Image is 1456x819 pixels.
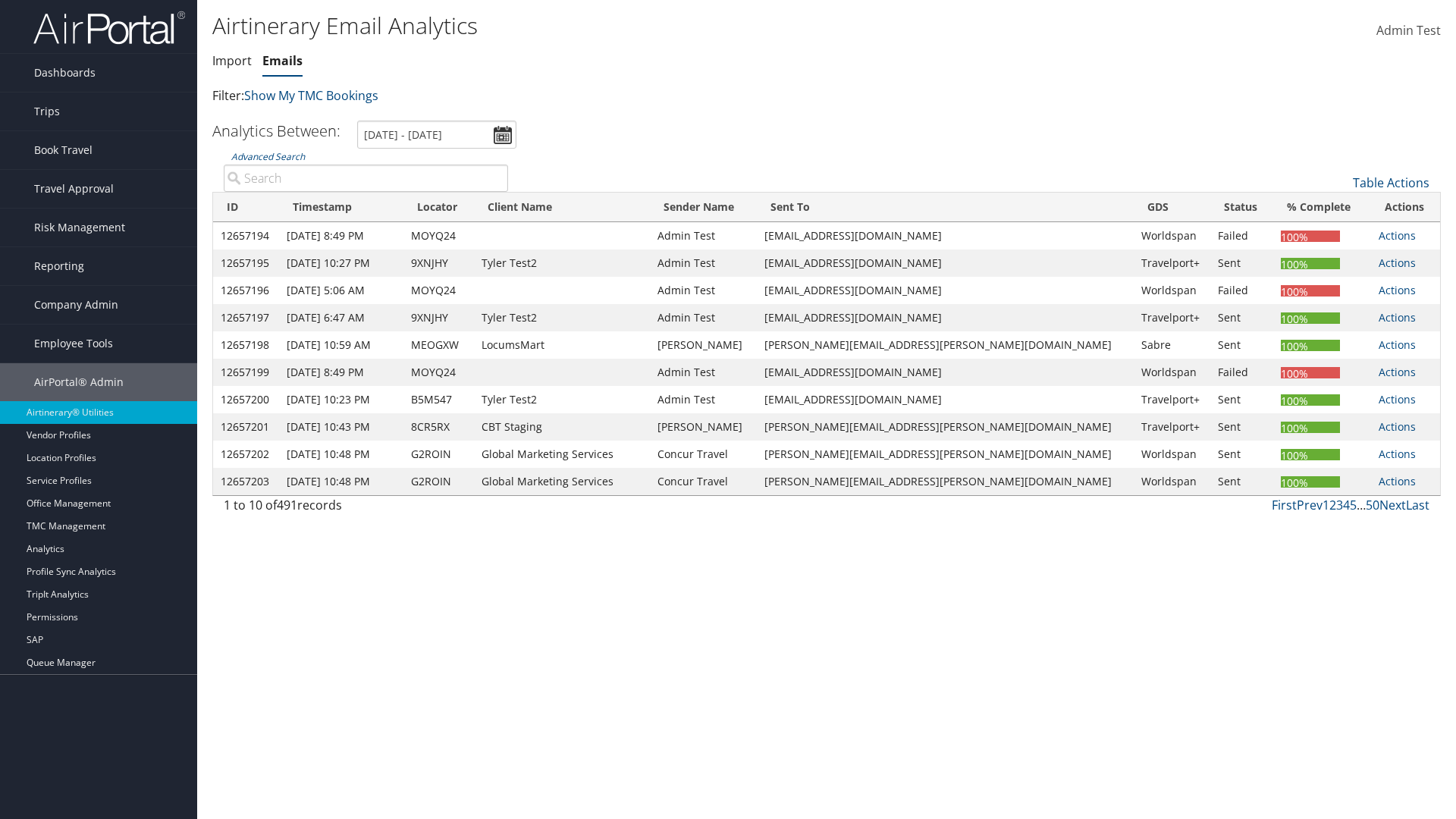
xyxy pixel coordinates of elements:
[279,222,403,249] td: [DATE] 8:49 PM
[1379,392,1416,406] a: Actions
[474,193,650,222] th: Client Name: activate to sort column ascending
[1210,304,1273,331] td: Sent
[279,331,403,359] td: [DATE] 10:59 AM
[212,10,1031,42] h1: Airtinerary Email Analytics
[1210,386,1273,413] td: Sent
[1357,497,1366,513] span: …
[213,386,279,413] td: 12657200
[34,131,93,169] span: Book Travel
[650,359,757,386] td: Admin Test
[279,277,403,304] td: [DATE] 5:06 AM
[279,304,403,331] td: [DATE] 6:47 AM
[1281,394,1340,406] div: 100%
[212,52,252,69] a: Import
[1272,497,1297,513] a: First
[403,277,473,304] td: MOYQ24
[1210,222,1273,249] td: Failed
[757,441,1134,468] td: [PERSON_NAME][EMAIL_ADDRESS][PERSON_NAME][DOMAIN_NAME]
[279,249,403,277] td: [DATE] 10:27 PM
[474,468,650,495] td: Global Marketing Services
[757,277,1134,304] td: [EMAIL_ADDRESS][DOMAIN_NAME]
[1210,413,1273,441] td: Sent
[212,121,340,141] h3: Analytics Between:
[650,468,757,495] td: Concur Travel
[1134,359,1210,386] td: Worldspan
[650,386,757,413] td: Admin Test
[1134,193,1210,222] th: GDS: activate to sort column ascending
[34,363,124,401] span: AirPortal® Admin
[357,121,516,149] input: [DATE] - [DATE]
[757,359,1134,386] td: [EMAIL_ADDRESS][DOMAIN_NAME]
[1376,22,1441,39] span: Admin Test
[1134,386,1210,413] td: Travelport+
[474,249,650,277] td: Tyler Test2
[1379,283,1416,297] a: Actions
[1281,285,1340,297] div: 100%
[34,54,96,92] span: Dashboards
[1379,228,1416,243] a: Actions
[474,386,650,413] td: Tyler Test2
[34,247,84,285] span: Reporting
[279,413,403,441] td: [DATE] 10:43 PM
[1281,476,1340,488] div: 100%
[1379,497,1406,513] a: Next
[224,496,508,522] div: 1 to 10 of records
[279,193,403,222] th: Timestamp: activate to sort column ascending
[1366,497,1379,513] a: 50
[213,249,279,277] td: 12657195
[757,331,1134,359] td: [PERSON_NAME][EMAIL_ADDRESS][PERSON_NAME][DOMAIN_NAME]
[213,413,279,441] td: 12657201
[34,286,118,324] span: Company Admin
[244,87,378,104] a: Show My TMC Bookings
[1376,8,1441,55] a: Admin Test
[1353,174,1429,191] a: Table Actions
[757,304,1134,331] td: [EMAIL_ADDRESS][DOMAIN_NAME]
[213,331,279,359] td: 12657198
[262,52,303,69] a: Emails
[279,468,403,495] td: [DATE] 10:48 PM
[34,93,60,130] span: Trips
[1281,231,1340,242] div: 100%
[403,193,473,222] th: Locator
[403,331,473,359] td: MEOGXW
[650,413,757,441] td: [PERSON_NAME]
[1379,365,1416,379] a: Actions
[1210,441,1273,468] td: Sent
[1336,497,1343,513] a: 3
[1350,497,1357,513] a: 5
[1379,474,1416,488] a: Actions
[213,304,279,331] td: 12657197
[474,413,650,441] td: CBT Staging
[1134,331,1210,359] td: Sabre
[1406,497,1429,513] a: Last
[1210,277,1273,304] td: Failed
[403,249,473,277] td: 9XNJHY
[277,497,297,513] span: 491
[34,209,125,246] span: Risk Management
[213,193,279,222] th: ID: activate to sort column descending
[650,193,757,222] th: Sender Name: activate to sort column ascending
[1281,312,1340,324] div: 100%
[1281,367,1340,378] div: 100%
[757,413,1134,441] td: [PERSON_NAME][EMAIL_ADDRESS][PERSON_NAME][DOMAIN_NAME]
[1281,258,1340,269] div: 100%
[279,386,403,413] td: [DATE] 10:23 PM
[1134,249,1210,277] td: Travelport+
[474,441,650,468] td: Global Marketing Services
[1379,256,1416,270] a: Actions
[34,170,114,208] span: Travel Approval
[1134,277,1210,304] td: Worldspan
[757,249,1134,277] td: [EMAIL_ADDRESS][DOMAIN_NAME]
[757,386,1134,413] td: [EMAIL_ADDRESS][DOMAIN_NAME]
[224,165,508,192] input: Advanced Search
[1210,193,1273,222] th: Status: activate to sort column ascending
[1281,340,1340,351] div: 100%
[650,222,757,249] td: Admin Test
[1379,310,1416,325] a: Actions
[1281,449,1340,460] div: 100%
[1329,497,1336,513] a: 2
[650,441,757,468] td: Concur Travel
[1281,422,1340,433] div: 100%
[1210,468,1273,495] td: Sent
[212,86,1031,106] p: Filter:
